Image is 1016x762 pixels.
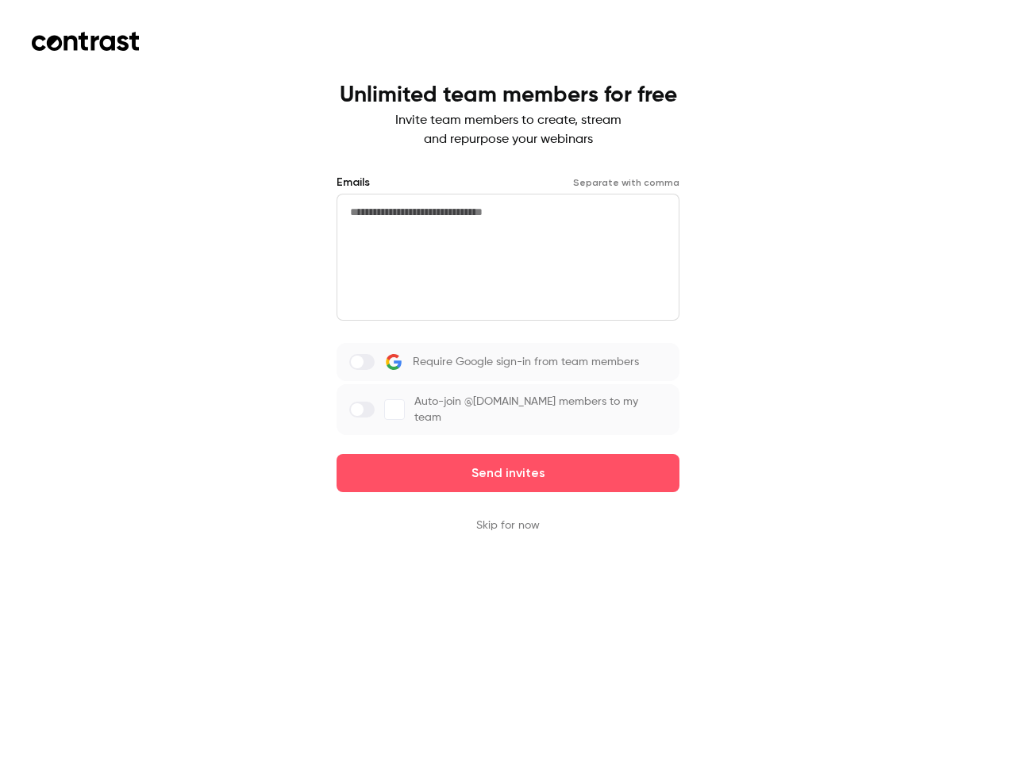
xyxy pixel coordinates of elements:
label: Require Google sign-in from team members [337,343,679,381]
p: Invite team members to create, stream and repurpose your webinars [340,111,677,149]
p: Separate with comma [573,176,679,189]
label: Auto-join @[DOMAIN_NAME] members to my team [337,384,679,435]
label: Emails [337,175,370,190]
img: Impact [385,400,404,419]
h1: Unlimited team members for free [340,83,677,108]
button: Skip for now [476,518,540,533]
button: Send invites [337,454,679,492]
